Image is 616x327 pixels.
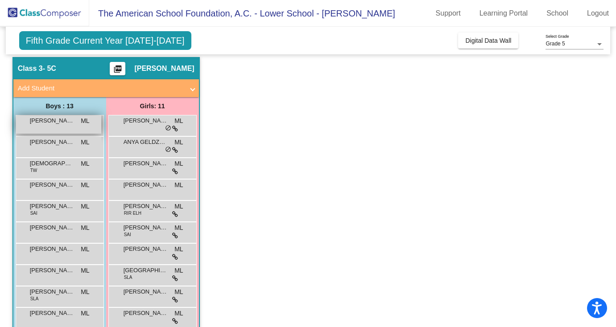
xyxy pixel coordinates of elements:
span: ML [81,245,89,254]
span: [PERSON_NAME] [134,64,194,73]
span: ML [81,223,89,233]
span: ML [174,202,183,211]
span: ML [174,116,183,126]
span: ML [174,159,183,168]
span: [PERSON_NAME] [124,180,168,189]
span: [PERSON_NAME] [124,245,168,253]
mat-icon: picture_as_pdf [112,65,123,77]
span: [PERSON_NAME] MC NAUGHT [124,287,168,296]
a: Support [429,6,468,20]
span: [PERSON_NAME] [124,202,168,211]
span: - 5C [43,64,56,73]
span: [GEOGRAPHIC_DATA][PERSON_NAME] [124,266,168,275]
span: [PERSON_NAME] [30,287,74,296]
span: [PERSON_NAME] [30,309,74,318]
span: SLA [30,295,39,302]
span: [PERSON_NAME] [124,116,168,125]
span: ML [81,309,89,318]
div: Girls: 11 [106,97,199,115]
span: The American School Foundation, A.C. - Lower School - [PERSON_NAME] [89,6,395,20]
span: [PERSON_NAME] [124,223,168,232]
span: [PERSON_NAME] [30,202,74,211]
span: ML [174,266,183,275]
span: ML [81,159,89,168]
mat-expansion-panel-header: Add Student [13,79,199,97]
span: ML [174,138,183,147]
span: ML [81,138,89,147]
span: [PERSON_NAME] [30,116,74,125]
span: ANYA GELDZWEIG [124,138,168,147]
span: [PERSON_NAME] [30,138,74,147]
span: SAI [30,210,37,217]
div: Boys : 13 [13,97,106,115]
span: ML [81,287,89,297]
mat-panel-title: Add Student [18,83,184,94]
span: ML [81,116,89,126]
span: Grade 5 [546,41,565,47]
span: Fifth Grade Current Year [DATE]-[DATE] [19,31,191,50]
a: Learning Portal [472,6,535,20]
span: [PERSON_NAME] [30,180,74,189]
span: ML [174,309,183,318]
span: ML [81,180,89,190]
span: [PERSON_NAME] [124,309,168,318]
span: ML [81,266,89,275]
span: [DEMOGRAPHIC_DATA][PERSON_NAME] [PERSON_NAME] [30,159,74,168]
span: Digital Data Wall [465,37,511,44]
span: TW [30,167,37,174]
button: Digital Data Wall [458,33,518,49]
span: ML [81,202,89,211]
span: [PERSON_NAME] [30,245,74,253]
a: Logout [580,6,616,20]
span: [PERSON_NAME] [30,266,74,275]
span: SAI [124,231,131,238]
span: SLA [124,274,132,281]
span: do_not_disturb_alt [165,125,171,132]
span: RIR ELH [124,210,141,217]
span: ML [174,245,183,254]
button: Print Students Details [110,62,125,75]
span: [PERSON_NAME] [30,223,74,232]
span: ML [174,223,183,233]
span: do_not_disturb_alt [165,146,171,153]
span: ML [174,287,183,297]
span: Class 3 [18,64,43,73]
a: School [539,6,575,20]
span: [PERSON_NAME] [124,159,168,168]
span: ML [174,180,183,190]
